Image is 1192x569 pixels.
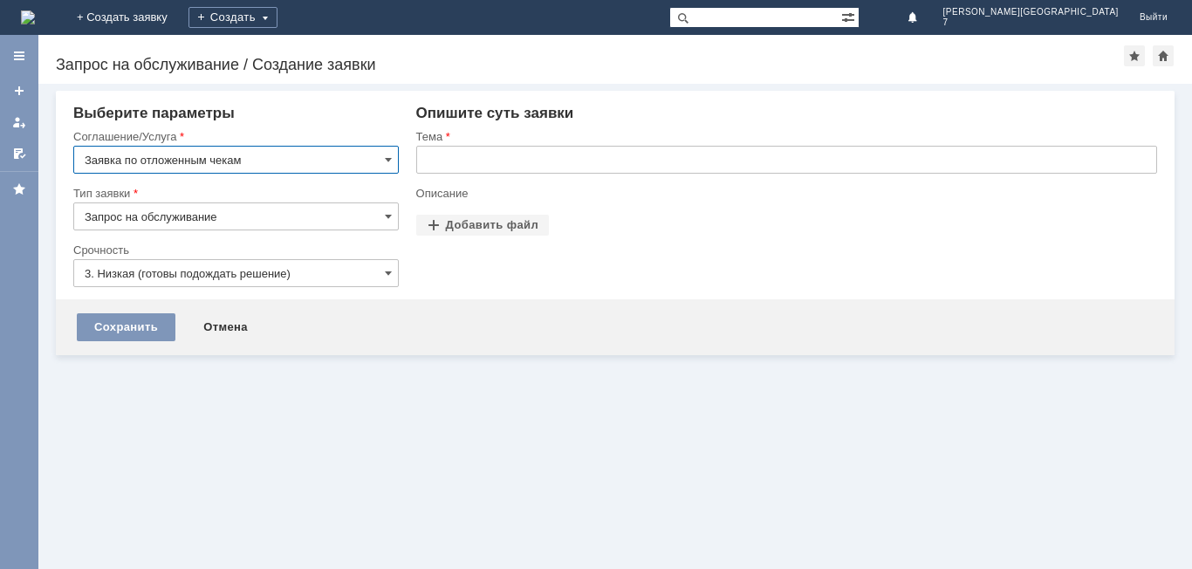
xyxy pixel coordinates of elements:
div: Запрос на обслуживание / Создание заявки [56,56,1124,73]
a: Перейти на домашнюю страницу [21,10,35,24]
span: 7 [943,17,1119,28]
div: Тема [416,131,1154,142]
div: Соглашение/Услуга [73,131,395,142]
a: Создать заявку [5,77,33,105]
img: logo [21,10,35,24]
div: Сделать домашней страницей [1153,45,1174,66]
div: Описание [416,188,1154,199]
a: Мои заявки [5,108,33,136]
div: Срочность [73,244,395,256]
span: [PERSON_NAME][GEOGRAPHIC_DATA] [943,7,1119,17]
a: Мои согласования [5,140,33,168]
div: Тип заявки [73,188,395,199]
span: Расширенный поиск [841,8,859,24]
span: Выберите параметры [73,105,235,121]
div: Добавить в избранное [1124,45,1145,66]
span: Опишите суть заявки [416,105,574,121]
div: Создать [188,7,277,28]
